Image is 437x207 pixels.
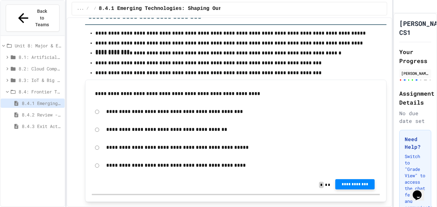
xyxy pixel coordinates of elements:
span: / [94,6,96,11]
span: 8.4.1 Emerging Technologies: Shaping Our Digital Future [99,5,268,12]
span: 8.4: Frontier Tech Spotlight [19,88,62,95]
span: 8.4.2 Review - Emerging Technologies: Shaping Our Digital Future [22,111,62,118]
iframe: chat widget [410,181,431,201]
span: 8.1: Artificial Intelligence Basics [19,54,62,60]
span: Back to Teams [35,8,50,28]
span: 8.4.3 Exit Activity - Future Tech Challenge [22,123,62,130]
span: 8.3: IoT & Big Data [19,77,62,84]
h2: Your Progress [399,47,431,65]
span: 8.4.1 Emerging Technologies: Shaping Our Digital Future [22,100,62,107]
span: 8.2: Cloud Computing [19,65,62,72]
span: ... [77,6,84,11]
span: / [86,6,89,11]
div: [PERSON_NAME] [401,70,429,76]
span: Unit 8: Major & Emerging Technologies [15,42,62,49]
h2: Assignment Details [399,89,431,107]
button: Back to Teams [6,4,60,32]
div: No due date set [399,109,431,125]
h3: Need Help? [405,135,426,151]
